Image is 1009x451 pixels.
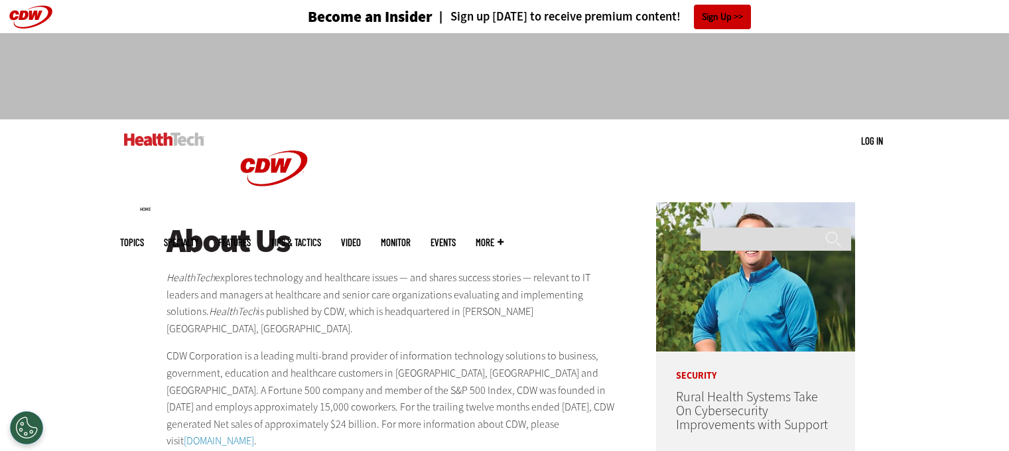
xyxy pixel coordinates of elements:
em: HealthTech [209,304,257,318]
a: CDW [224,207,324,221]
p: Security [656,352,855,381]
div: User menu [861,134,883,148]
p: explores technology and healthcare issues — and shares success stories — relevant to IT leaders a... [167,269,622,337]
button: Open Preferences [10,411,43,444]
a: Events [431,237,456,247]
a: Log in [861,135,883,147]
img: Home [224,119,324,218]
a: [DOMAIN_NAME] [184,434,254,448]
a: Video [341,237,361,247]
h3: Become an Insider [308,9,433,25]
a: Tips & Tactics [271,237,321,247]
a: Rural Health Systems Take On Cybersecurity Improvements with Support [676,388,828,434]
img: Jim Roeder [656,202,855,352]
a: Sign Up [694,5,751,29]
a: Sign up [DATE] to receive premium content! [433,11,681,23]
div: Cookies Settings [10,411,43,444]
span: More [476,237,504,247]
em: HealthTech [167,271,215,285]
img: Home [124,133,204,146]
span: Specialty [164,237,198,247]
span: Topics [120,237,144,247]
a: MonITor [381,237,411,247]
a: Features [218,237,251,247]
a: Become an Insider [258,9,433,25]
p: CDW Corporation is a leading multi-brand provider of information technology solutions to business... [167,348,622,450]
iframe: advertisement [263,46,746,106]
